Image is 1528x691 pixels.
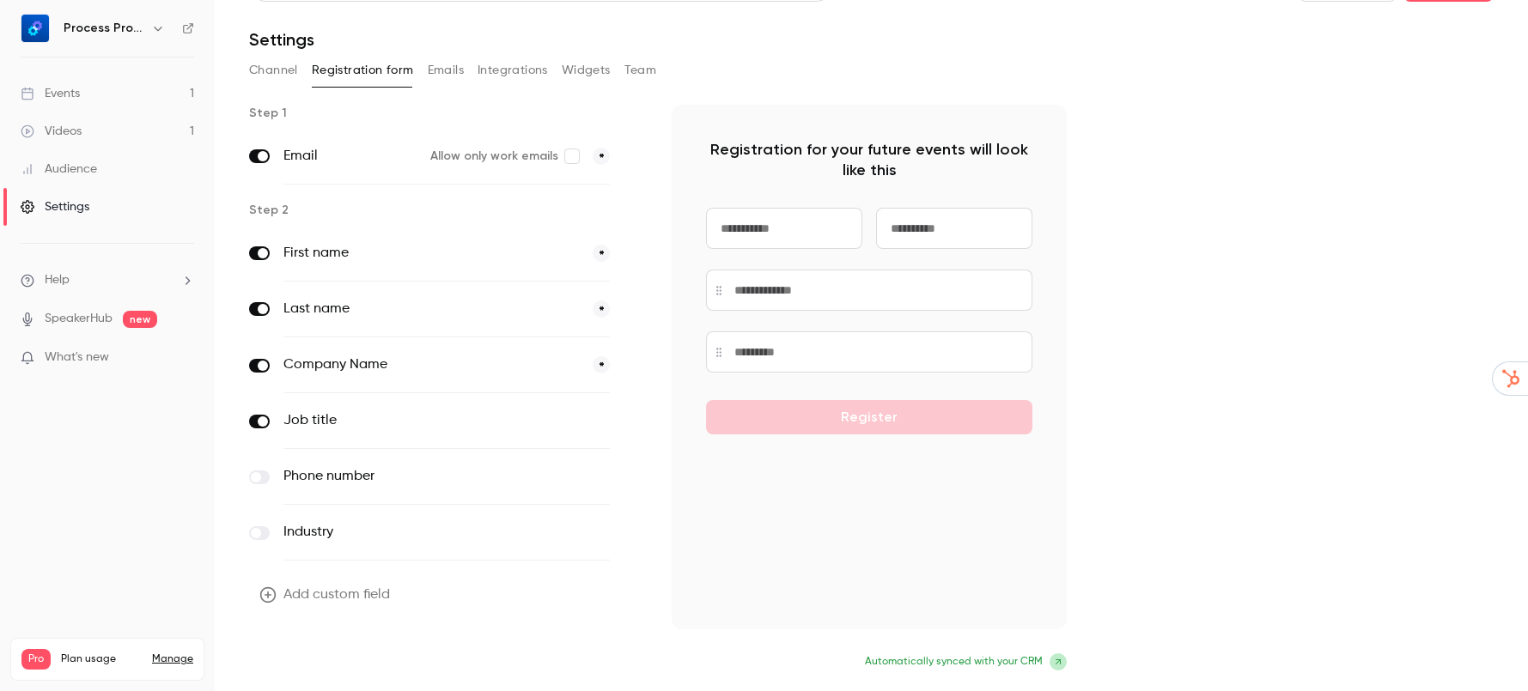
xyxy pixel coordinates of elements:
[173,350,194,366] iframe: Noticeable Trigger
[21,15,49,42] img: Process Pro Consulting
[152,652,193,666] a: Manage
[21,123,82,140] div: Videos
[283,522,539,542] label: Industry
[249,202,644,219] p: Step 2
[706,139,1032,180] p: Registration for your future events will look like this
[312,57,414,84] button: Registration form
[283,243,579,264] label: First name
[21,649,51,670] span: Pro
[21,161,97,178] div: Audience
[64,20,144,37] h6: Process Pro Consulting
[21,85,80,102] div: Events
[283,299,579,319] label: Last name
[45,349,109,367] span: What's new
[249,578,404,612] button: Add custom field
[562,57,611,84] button: Widgets
[45,310,113,328] a: SpeakerHub
[478,57,548,84] button: Integrations
[283,146,417,167] label: Email
[428,57,464,84] button: Emails
[21,271,194,289] li: help-dropdown-opener
[624,57,657,84] button: Team
[249,646,365,681] button: Update form
[865,654,1043,670] span: Automatically synced with your CRM
[283,410,539,431] label: Job title
[430,148,579,165] label: Allow only work emails
[249,57,298,84] button: Channel
[249,105,644,122] p: Step 1
[123,311,157,328] span: new
[21,198,89,215] div: Settings
[283,466,539,487] label: Phone number
[249,29,314,50] h1: Settings
[45,271,70,289] span: Help
[61,652,142,666] span: Plan usage
[283,355,579,375] label: Company Name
